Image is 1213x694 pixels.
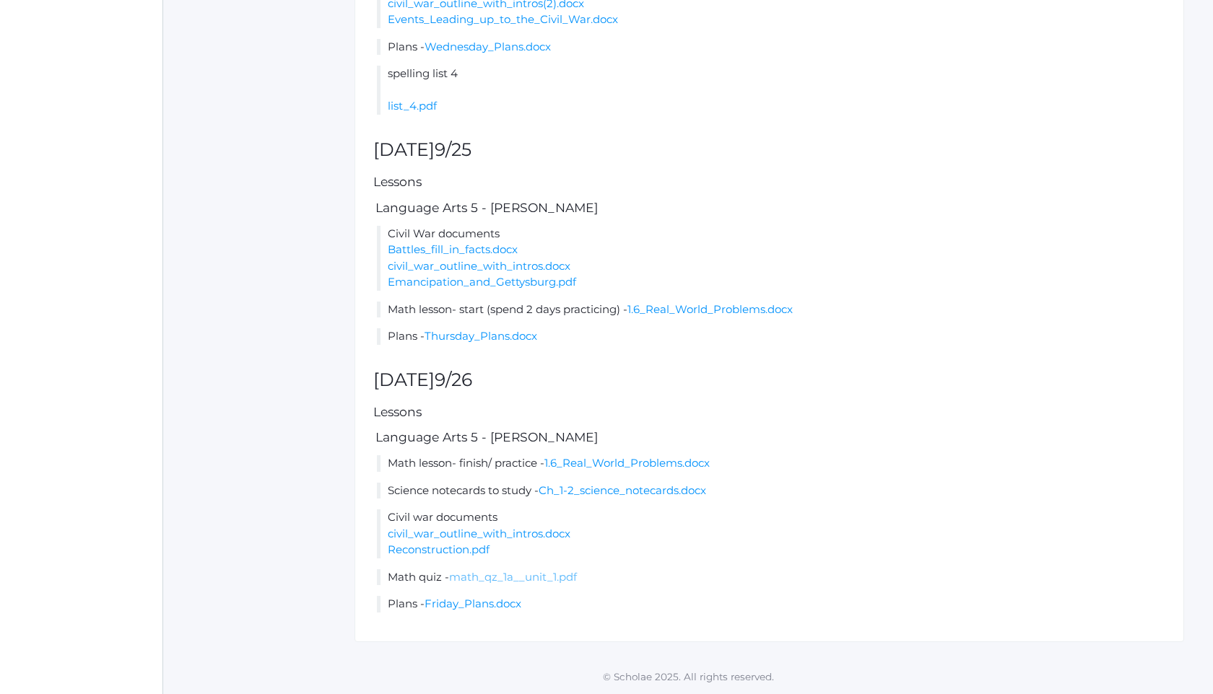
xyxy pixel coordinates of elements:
span: 9/26 [435,369,472,390]
li: spelling list 4 [377,66,1165,115]
h5: Lessons [373,405,1165,419]
a: Reconstruction.pdf [388,543,490,556]
li: Plans - [377,39,1165,56]
li: Plans - [377,328,1165,345]
a: civil_war_outline_with_intros.docx [388,527,570,540]
a: Battles_fill_in_facts.docx [388,242,518,256]
span: 9/25 [435,139,471,160]
li: Math lesson- start (spend 2 days practicing) - [377,302,1165,318]
h5: Language Arts 5 - [PERSON_NAME] [373,431,1165,444]
a: Thursday_Plans.docx [425,329,537,343]
a: Events_Leading_up_to_the_Civil_War.docx [388,12,618,26]
h5: Language Arts 5 - [PERSON_NAME] [373,201,1165,215]
a: 1.6_Real_World_Problems.docx [544,456,710,470]
a: Ch_1-2_science_notecards.docx [539,483,706,497]
li: Math lesson- finish/ practice - [377,455,1165,472]
li: Science notecards to study - [377,483,1165,499]
li: Math quiz - [377,569,1165,586]
h2: [DATE] [373,140,1165,160]
a: Friday_Plans.docx [425,597,521,610]
a: 1.6_Real_World_Problems.docx [627,302,793,316]
li: Civil War documents [377,226,1165,291]
a: math_qz_1a__unit_1.pdf [449,570,577,584]
p: © Scholae 2025. All rights reserved. [163,669,1213,684]
a: civil_war_outline_with_intros.docx [388,259,570,273]
a: Emancipation_and_Gettysburg.pdf [388,275,576,289]
h5: Lessons [373,175,1165,189]
h2: [DATE] [373,370,1165,390]
li: Civil war documents [377,509,1165,558]
a: list_4.pdf [388,99,437,113]
li: Plans - [377,596,1165,612]
a: Wednesday_Plans.docx [425,40,551,53]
